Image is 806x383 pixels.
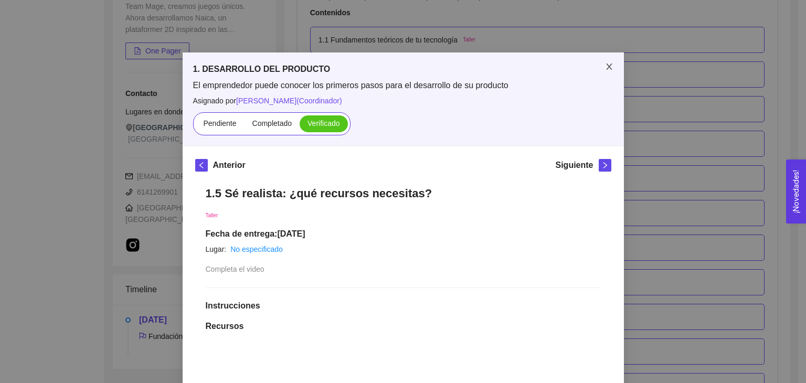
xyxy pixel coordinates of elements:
span: Completado [252,119,292,127]
span: Verificado [307,119,340,127]
button: left [195,159,208,172]
span: Taller [206,212,218,218]
button: right [599,159,611,172]
h1: Fecha de entrega: [DATE] [206,229,601,239]
h5: 1. DESARROLLO DEL PRODUCTO [193,63,613,76]
button: Close [595,52,624,82]
article: Lugar: [206,243,227,255]
h1: 1.5 Sé realista: ¿qué recursos necesitas? [206,186,601,200]
button: Open Feedback Widget [786,159,806,224]
span: left [196,162,207,169]
h5: Anterior [213,159,246,172]
span: Pendiente [203,119,236,127]
h1: Recursos [206,321,601,332]
h1: Instrucciones [206,301,601,311]
a: No especificado [230,245,283,253]
span: close [605,62,613,71]
h5: Siguiente [555,159,593,172]
span: Completa el video [206,265,264,273]
span: El emprendedor puede conocer los primeros pasos para el desarrollo de su producto [193,80,613,91]
span: right [599,162,611,169]
span: [PERSON_NAME] ( Coordinador ) [236,97,342,105]
span: Asignado por [193,95,613,107]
